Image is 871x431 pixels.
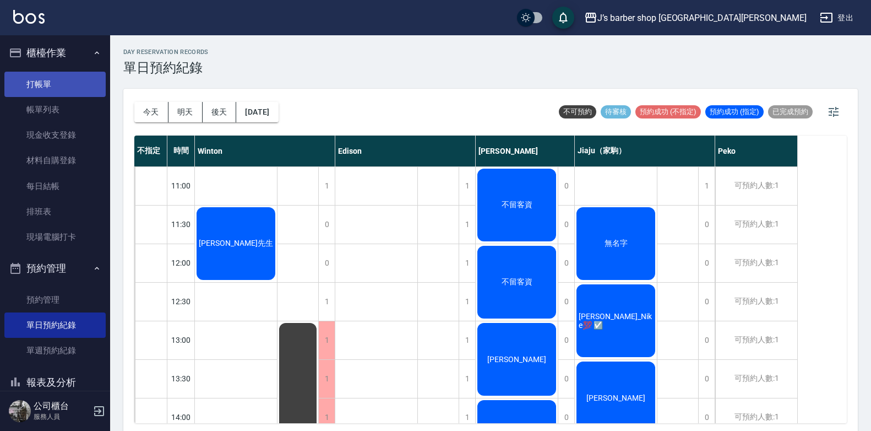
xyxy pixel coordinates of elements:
div: 1 [459,360,475,398]
div: Jiaju（家駒） [575,136,715,166]
a: 每日結帳 [4,174,106,199]
div: 0 [698,244,715,282]
button: [DATE] [236,102,278,122]
a: 材料自購登錄 [4,148,106,173]
span: 預約成功 (不指定) [635,107,701,117]
a: 帳單列表 [4,97,106,122]
div: 可預約人數:1 [715,283,797,321]
div: 0 [698,206,715,244]
span: 已完成預約 [768,107,813,117]
div: 11:00 [167,166,195,205]
button: save [552,7,574,29]
div: 1 [318,167,335,205]
div: 0 [558,206,574,244]
div: [PERSON_NAME] [476,136,575,166]
div: 0 [698,283,715,321]
button: 登出 [815,8,858,28]
div: 13:30 [167,359,195,398]
div: 0 [558,360,574,398]
div: 0 [558,244,574,282]
div: 12:00 [167,244,195,282]
div: 1 [318,360,335,398]
span: [PERSON_NAME]先生 [197,239,275,249]
div: 12:30 [167,282,195,321]
h5: 公司櫃台 [34,401,90,412]
h2: day Reservation records [123,49,209,56]
div: 1 [459,167,475,205]
div: 0 [558,321,574,359]
div: 1 [459,283,475,321]
span: 不留客資 [499,277,535,287]
div: 0 [558,167,574,205]
button: 報表及分析 [4,368,106,397]
span: 待審核 [601,107,631,117]
button: 明天 [168,102,203,122]
div: Peko [715,136,798,166]
div: 可預約人數:1 [715,206,797,244]
div: 不指定 [134,136,167,166]
span: [PERSON_NAME] [584,394,647,402]
div: J’s barber shop [GEOGRAPHIC_DATA][PERSON_NAME] [597,11,807,25]
div: 1 [318,283,335,321]
div: 1 [459,244,475,282]
div: Winton [195,136,335,166]
span: [PERSON_NAME]_Nike💯 ☑️ [576,312,655,330]
img: Person [9,400,31,422]
div: 0 [318,244,335,282]
div: 可預約人數:1 [715,321,797,359]
div: 可預約人數:1 [715,360,797,398]
div: 可預約人數:1 [715,244,797,282]
button: J’s barber shop [GEOGRAPHIC_DATA][PERSON_NAME] [580,7,811,29]
div: 1 [698,167,715,205]
p: 服務人員 [34,412,90,422]
span: 預約成功 (指定) [705,107,764,117]
div: 1 [459,206,475,244]
button: 後天 [203,102,237,122]
a: 排班表 [4,199,106,224]
span: 不留客資 [499,200,535,210]
div: 1 [459,321,475,359]
button: 今天 [134,102,168,122]
div: 時間 [167,136,195,166]
span: 無名字 [602,239,630,249]
a: 現場電腦打卡 [4,224,106,250]
button: 櫃檯作業 [4,39,106,67]
a: 單日預約紀錄 [4,313,106,338]
h3: 單日預約紀錄 [123,60,209,76]
img: Logo [13,10,45,24]
span: 不可預約 [559,107,596,117]
a: 單週預約紀錄 [4,338,106,363]
button: 預約管理 [4,254,106,283]
div: 1 [318,321,335,359]
a: 打帳單 [4,72,106,97]
a: 預約管理 [4,287,106,313]
div: 11:30 [167,205,195,244]
a: 現金收支登錄 [4,122,106,148]
div: 0 [698,321,715,359]
div: 可預約人數:1 [715,167,797,205]
div: Edison [335,136,476,166]
div: 0 [698,360,715,398]
div: 0 [558,283,574,321]
div: 13:00 [167,321,195,359]
div: 0 [318,206,335,244]
span: [PERSON_NAME] [485,355,548,364]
